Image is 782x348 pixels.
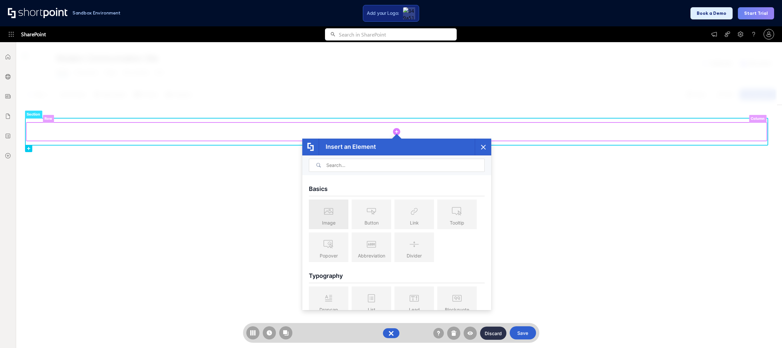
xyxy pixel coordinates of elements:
[352,232,391,262] button: Abbreviation
[352,286,391,316] button: List
[72,11,121,15] h1: Sandbox Environment
[21,26,46,42] span: SharePoint
[339,28,457,40] input: Search in SharePoint
[309,232,348,262] button: Popover
[437,286,477,316] button: Blockquote
[403,7,415,19] img: 349a5179-96db-45d0-b64c-f26290b5d327_LThumb (1).jpg
[394,286,434,316] button: Lead
[738,7,774,19] button: Start Trial
[319,139,376,155] span: Insert an Element
[309,286,348,316] button: Dropcap
[309,265,485,283] div: Typography
[480,327,506,340] button: Discard
[437,200,477,229] button: Tooltip
[367,10,399,16] span: Add your Logo:
[394,200,434,229] button: Link
[309,178,485,196] div: Basics
[394,232,434,262] button: Divider
[690,7,733,19] button: Book a Demo
[352,200,391,229] button: Button
[309,200,348,229] button: Image
[749,316,782,348] iframe: Chat Widget
[510,326,536,339] button: Save
[316,162,478,169] input: Search...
